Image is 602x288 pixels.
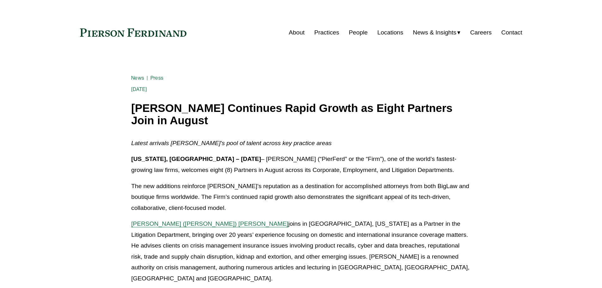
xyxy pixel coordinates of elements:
[314,27,339,39] a: Practices
[131,218,471,284] p: joins in [GEOGRAPHIC_DATA], [US_STATE] as a Partner in the Litigation Department, bringing over 2...
[131,220,288,227] a: [PERSON_NAME] ([PERSON_NAME]) [PERSON_NAME]
[349,27,368,39] a: People
[413,27,457,38] span: News & Insights
[501,27,522,39] a: Contact
[150,75,163,81] a: Press
[131,102,471,126] h1: [PERSON_NAME] Continues Rapid Growth as Eight Partners Join in August
[131,86,147,92] span: [DATE]
[131,154,471,175] p: – [PERSON_NAME] (“PierFerd” or the “Firm”), one of the world’s fastest-growing law firms, welcome...
[377,27,403,39] a: Locations
[470,27,492,39] a: Careers
[131,75,144,81] a: News
[131,156,261,162] strong: [US_STATE], [GEOGRAPHIC_DATA] – [DATE]
[413,27,461,39] a: folder dropdown
[289,27,305,39] a: About
[131,140,331,146] em: Latest arrivals [PERSON_NAME]’s pool of talent across key practice areas
[131,181,471,214] p: The new additions reinforce [PERSON_NAME]’s reputation as a destination for accomplished attorney...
